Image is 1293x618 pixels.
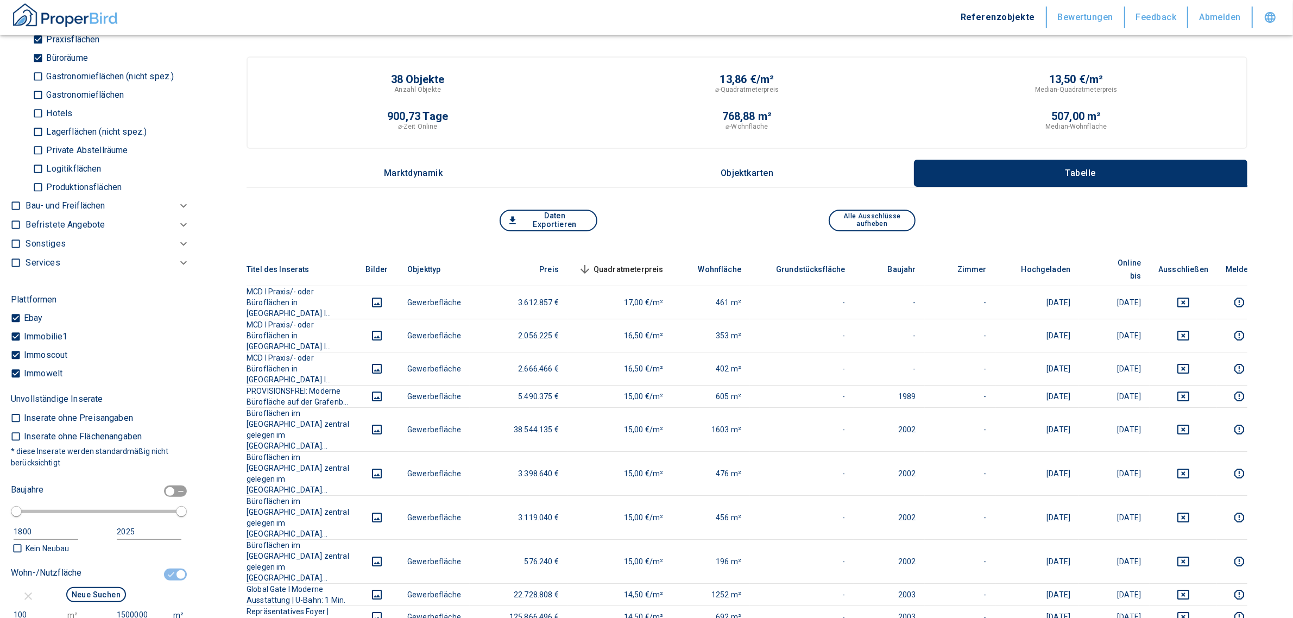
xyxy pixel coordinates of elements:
[1125,7,1189,28] button: Feedback
[1079,319,1150,352] td: [DATE]
[1158,296,1208,309] button: deselect this listing
[26,237,65,250] p: Sonstiges
[247,253,355,286] th: Titel des Inserats
[854,539,925,583] td: 2002
[854,407,925,451] td: 2002
[26,197,190,216] div: Bau- und Freiflächen
[364,467,390,480] button: images
[247,407,355,451] th: Büroflächen im [GEOGRAPHIC_DATA] zentral gelegen im [GEOGRAPHIC_DATA]...
[364,511,390,524] button: images
[995,352,1080,385] td: [DATE]
[398,122,437,131] p: ⌀-Zeit Online
[21,414,133,422] p: Inserate ohne Preisangaben
[470,407,567,451] td: 38.544.135 €
[567,451,672,495] td: 15,00 €/m²
[470,584,567,606] td: 22.728.808 €
[11,393,103,406] p: Unvollständige Inserate
[364,588,390,601] button: images
[1045,122,1107,131] p: Median-Wohnfläche
[247,451,355,495] th: Büroflächen im [GEOGRAPHIC_DATA] zentral gelegen im [GEOGRAPHIC_DATA]...
[399,385,470,407] td: Gewerbefläche
[1226,329,1253,342] button: report this listing
[247,319,355,352] th: MCD I Praxis/- oder Büroflächen in [GEOGRAPHIC_DATA] I...
[1158,588,1208,601] button: deselect this listing
[995,385,1080,407] td: [DATE]
[726,122,768,131] p: ⌀-Wohnfläche
[567,407,672,451] td: 15,00 €/m²
[247,352,355,385] th: MCD I Praxis/- oder Büroflächen in [GEOGRAPHIC_DATA] I...
[470,451,567,495] td: 3.398.640 €
[387,111,448,122] p: 900,73 Tage
[11,2,119,29] img: ProperBird Logo and Home Button
[1079,584,1150,606] td: [DATE]
[854,286,925,319] td: -
[750,352,854,385] td: -
[672,584,750,606] td: 1252 m²
[1158,390,1208,403] button: deselect this listing
[1226,511,1253,524] button: report this listing
[1226,555,1253,568] button: report this listing
[1035,85,1118,94] p: Median-Quadratmeterpreis
[715,85,779,94] p: ⌀-Quadratmeterpreis
[854,584,925,606] td: 2003
[11,2,119,33] a: ProperBird Logo and Home Button
[43,35,99,44] p: Praxisflächen
[26,256,60,269] p: Services
[567,352,672,385] td: 16,50 €/m²
[21,351,67,360] p: Immoscout
[247,385,355,407] th: PROVISIONSFREI: Moderne Bürofläche auf der Grafenb...
[1188,7,1253,28] button: Abmelden
[750,584,854,606] td: -
[672,451,750,495] td: 476 m²
[925,539,995,583] td: -
[1079,451,1150,495] td: [DATE]
[399,495,470,539] td: Gewerbefläche
[925,451,995,495] td: -
[399,319,470,352] td: Gewerbefläche
[11,293,57,306] p: Plattformen
[1051,111,1101,122] p: 507,00 m²
[247,160,1247,187] div: wrapped label tabs example
[23,543,69,554] p: Kein Neubau
[750,385,854,407] td: -
[1158,423,1208,436] button: deselect this listing
[722,111,772,122] p: 768,88 m²
[854,352,925,385] td: -
[672,352,750,385] td: 402 m²
[247,539,355,583] th: Büroflächen im [GEOGRAPHIC_DATA] zentral gelegen im [GEOGRAPHIC_DATA]...
[720,168,774,178] p: Objektkarten
[407,263,458,276] span: Objekttyp
[871,263,916,276] span: Baujahr
[567,385,672,407] td: 15,00 €/m²
[1217,253,1262,286] th: Melden
[854,451,925,495] td: 2002
[672,539,750,583] td: 196 m²
[1079,352,1150,385] td: [DATE]
[26,218,105,231] p: Befristete Angebote
[672,319,750,352] td: 353 m²
[399,352,470,385] td: Gewerbefläche
[66,587,126,602] button: Neue Suchen
[391,74,445,85] p: 38 Objekte
[470,352,567,385] td: 2.666.466 €
[750,451,854,495] td: -
[1158,467,1208,480] button: deselect this listing
[21,432,142,441] p: Inserate ohne Flächenangaben
[43,109,72,118] p: Hotels
[470,286,567,319] td: 3.612.857 €
[567,286,672,319] td: 17,00 €/m²
[500,210,597,231] button: Daten Exportieren
[470,495,567,539] td: 3.119.040 €
[43,72,174,81] p: Gastronomieflächen (nicht spez.)
[1079,385,1150,407] td: [DATE]
[355,253,399,286] th: Bilder
[11,566,81,579] p: Wohn-/Nutzfläche
[672,407,750,451] td: 1603 m²
[759,263,846,276] span: Grundstücksfläche
[1226,588,1253,601] button: report this listing
[567,495,672,539] td: 15,00 €/m²
[995,407,1080,451] td: [DATE]
[750,407,854,451] td: -
[470,319,567,352] td: 2.056.225 €
[43,146,128,155] p: Private Abstellräume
